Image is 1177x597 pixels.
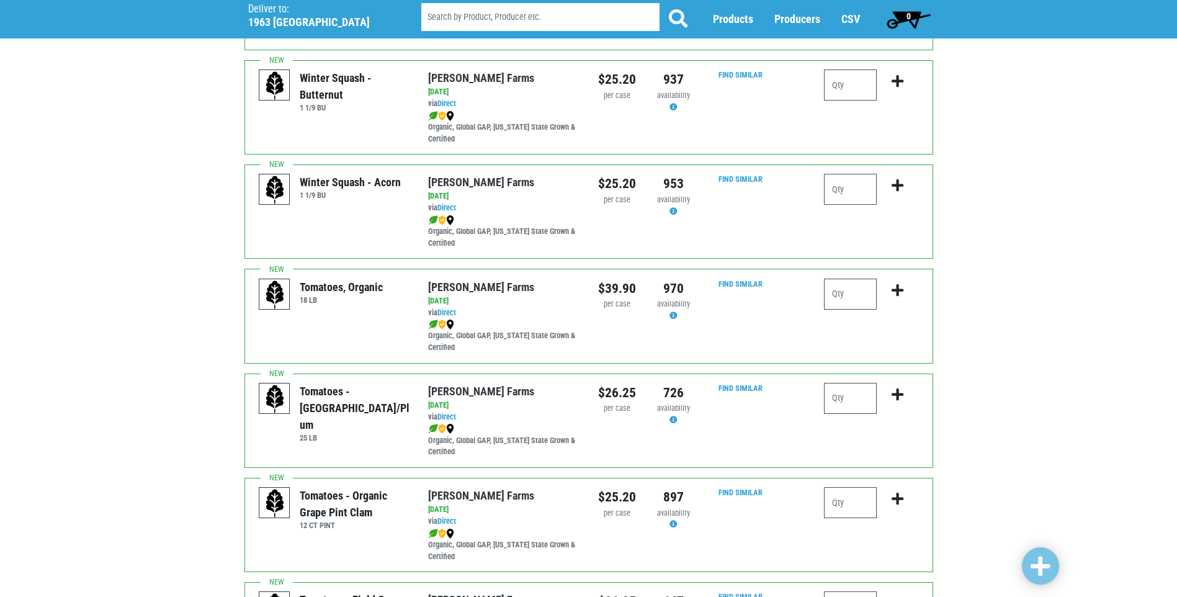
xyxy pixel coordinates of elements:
a: Find Similar [718,384,763,393]
div: Organic, Global GAP, [US_STATE] State Grown & Certified [428,318,579,354]
a: [PERSON_NAME] Farms [428,71,534,84]
a: Direct [437,203,456,212]
div: 897 [655,487,692,507]
input: Qty [824,174,877,205]
a: Direct [437,99,456,108]
div: 726 [655,383,692,403]
div: [DATE] [428,295,579,307]
a: Find Similar [718,488,763,497]
a: Direct [437,308,456,317]
div: 970 [655,279,692,298]
div: Organic, Global GAP, [US_STATE] State Grown & Certified [428,527,579,563]
input: Qty [824,70,877,101]
img: leaf-e5c59151409436ccce96b2ca1b28e03c.png [428,424,438,434]
div: per case [598,403,636,415]
div: $25.20 [598,70,636,89]
a: [PERSON_NAME] Farms [428,385,534,398]
img: placeholder-variety-43d6402dacf2d531de610a020419775a.svg [259,384,290,415]
img: map_marker-0e94453035b3232a4d21701695807de9.png [446,424,454,434]
a: [PERSON_NAME] Farms [428,281,534,294]
div: $26.25 [598,383,636,403]
span: availability [657,195,690,204]
div: Organic, Global GAP, [US_STATE] State Grown & Certified [428,214,579,249]
img: leaf-e5c59151409436ccce96b2ca1b28e03c.png [428,320,438,330]
div: per case [598,194,636,206]
img: placeholder-variety-43d6402dacf2d531de610a020419775a.svg [259,174,290,205]
img: placeholder-variety-43d6402dacf2d531de610a020419775a.svg [259,279,290,310]
img: placeholder-variety-43d6402dacf2d531de610a020419775a.svg [259,70,290,101]
span: availability [657,403,690,413]
a: Producers [774,13,820,26]
span: 0 [906,11,911,21]
div: [DATE] [428,86,579,98]
a: Find Similar [718,174,763,184]
input: Search by Product, Producer etc. [421,4,660,32]
div: Organic, Global GAP, [US_STATE] State Grown & Certified [428,423,579,459]
span: availability [657,91,690,100]
img: map_marker-0e94453035b3232a4d21701695807de9.png [446,111,454,121]
h6: 1 1/9 BU [300,191,401,200]
img: placeholder-variety-43d6402dacf2d531de610a020419775a.svg [259,488,290,519]
img: leaf-e5c59151409436ccce96b2ca1b28e03c.png [428,111,438,121]
div: via [428,307,579,319]
img: map_marker-0e94453035b3232a4d21701695807de9.png [446,215,454,225]
div: via [428,516,579,527]
div: 937 [655,70,692,89]
h6: 18 LB [300,295,383,305]
a: Products [713,13,753,26]
a: [PERSON_NAME] Farms [428,489,534,502]
h5: 1963 [GEOGRAPHIC_DATA] [248,16,390,29]
div: per case [598,90,636,102]
span: availability [657,299,690,308]
div: Tomatoes - Organic Grape Pint Clam [300,487,409,521]
div: [DATE] [428,504,579,516]
img: safety-e55c860ca8c00a9c171001a62a92dabd.png [438,111,446,121]
div: Winter Squash - Butternut [300,70,409,103]
img: safety-e55c860ca8c00a9c171001a62a92dabd.png [438,529,446,539]
h6: 12 CT PINT [300,521,409,530]
a: Direct [437,516,456,526]
div: 953 [655,174,692,194]
img: map_marker-0e94453035b3232a4d21701695807de9.png [446,529,454,539]
img: leaf-e5c59151409436ccce96b2ca1b28e03c.png [428,215,438,225]
a: CSV [841,13,860,26]
a: Direct [437,412,456,421]
a: [PERSON_NAME] Farms [428,176,534,189]
div: via [428,202,579,214]
h6: 1 1/9 BU [300,103,409,112]
a: Find Similar [718,279,763,289]
div: Winter Squash - Acorn [300,174,401,191]
div: via [428,98,579,110]
div: $25.20 [598,487,636,507]
img: safety-e55c860ca8c00a9c171001a62a92dabd.png [438,320,446,330]
div: [DATE] [428,400,579,411]
div: Organic, Global GAP, [US_STATE] State Grown & Certified [428,110,579,145]
div: per case [598,508,636,519]
a: Find Similar [718,70,763,79]
div: [DATE] [428,191,579,202]
input: Qty [824,383,877,414]
img: safety-e55c860ca8c00a9c171001a62a92dabd.png [438,215,446,225]
img: safety-e55c860ca8c00a9c171001a62a92dabd.png [438,424,446,434]
div: $25.20 [598,174,636,194]
div: per case [598,298,636,310]
img: leaf-e5c59151409436ccce96b2ca1b28e03c.png [428,529,438,539]
input: Qty [824,279,877,310]
div: Tomatoes - [GEOGRAPHIC_DATA]/Plum [300,383,409,433]
input: Qty [824,487,877,518]
a: 0 [881,7,936,32]
div: $39.90 [598,279,636,298]
p: Deliver to: [248,3,390,16]
h6: 25 LB [300,433,409,442]
div: via [428,411,579,423]
img: map_marker-0e94453035b3232a4d21701695807de9.png [446,320,454,330]
span: availability [657,508,690,518]
div: Tomatoes, Organic [300,279,383,295]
